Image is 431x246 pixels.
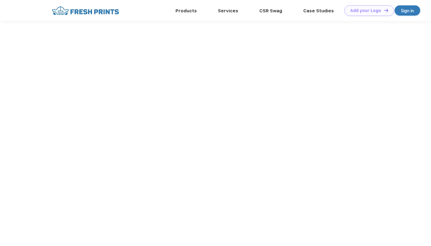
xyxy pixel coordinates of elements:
div: Sign in [401,7,414,14]
img: DT [384,9,388,12]
img: fo%20logo%202.webp [50,5,121,16]
div: Add your Logo [350,8,381,13]
a: Products [176,8,197,13]
a: Sign in [395,5,420,16]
